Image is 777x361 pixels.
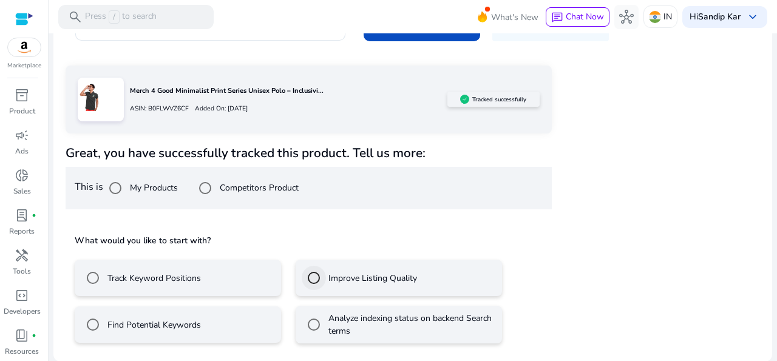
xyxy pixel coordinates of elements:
[68,10,83,24] span: search
[566,11,604,22] span: Chat Now
[78,84,105,111] img: 71ES6YRrneL.jpg
[546,7,609,27] button: chatChat Now
[15,88,29,103] span: inventory_2
[32,333,36,338] span: fiber_manual_record
[5,346,39,357] p: Resources
[15,168,29,183] span: donut_small
[9,106,35,116] p: Product
[15,288,29,303] span: code_blocks
[492,14,609,41] button: Track Bulk Products
[105,319,201,331] label: Find Potential Keywords
[698,11,741,22] b: Sandip Kar
[460,95,469,104] img: sellerapp_active
[32,213,36,218] span: fiber_manual_record
[619,10,634,24] span: hub
[130,104,189,113] p: ASIN: B0FLWVZ6CF
[66,146,552,161] h4: Great, you have successfully tracked this product. Tell us more:
[127,181,178,194] label: My Products
[745,10,760,24] span: keyboard_arrow_down
[13,266,31,277] p: Tools
[649,11,661,23] img: in.svg
[614,5,639,29] button: hub
[8,38,41,56] img: amazon.svg
[364,14,480,41] button: Track Product
[75,235,543,247] h5: What would you like to start with?
[15,248,29,263] span: handyman
[690,13,741,21] p: Hi
[15,328,29,343] span: book_4
[326,272,417,285] label: Improve Listing Quality
[109,10,120,24] span: /
[326,312,496,337] label: Analyze indexing status on backend Search terms
[15,208,29,223] span: lab_profile
[189,104,248,113] p: Added On: [DATE]
[15,128,29,143] span: campaign
[472,96,526,103] h5: Tracked successfully
[7,61,41,70] p: Marketplace
[13,186,31,197] p: Sales
[491,7,538,28] span: What's New
[130,86,447,96] p: Merch 4 Good Minimalist Print Series Unisex Polo – Inclusivi...
[15,146,29,157] p: Ads
[105,272,201,285] label: Track Keyword Positions
[551,12,563,24] span: chat
[217,181,299,194] label: Competitors Product
[4,306,41,317] p: Developers
[9,226,35,237] p: Reports
[66,167,552,209] div: This is
[85,10,157,24] p: Press to search
[663,6,672,27] p: IN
